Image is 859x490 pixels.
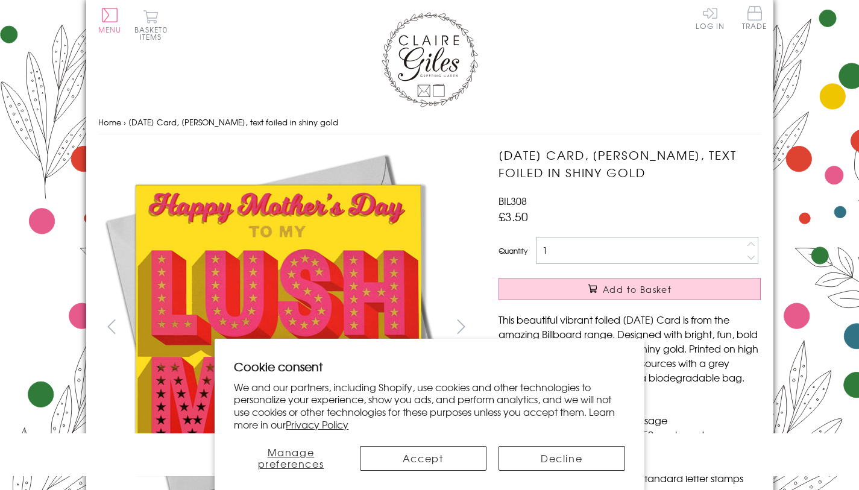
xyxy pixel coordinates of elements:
label: Quantity [499,245,527,256]
img: Claire Giles Greetings Cards [382,12,478,107]
button: next [447,313,474,340]
span: 0 items [140,24,168,42]
span: [DATE] Card, [PERSON_NAME], text foiled in shiny gold [128,116,338,128]
span: › [124,116,126,128]
span: Trade [742,6,767,30]
button: Menu [98,8,122,33]
a: Log In [696,6,725,30]
a: Privacy Policy [286,417,348,432]
p: This beautiful vibrant foiled [DATE] Card is from the amazing Billboard range. Designed with brig... [499,312,761,385]
a: Home [98,116,121,128]
button: Manage preferences [234,446,347,471]
span: £3.50 [499,208,528,225]
h2: Cookie consent [234,358,625,375]
button: Accept [360,446,486,471]
button: Basket0 items [134,10,168,40]
h1: [DATE] Card, [PERSON_NAME], text foiled in shiny gold [499,146,761,181]
span: Add to Basket [603,283,672,295]
nav: breadcrumbs [98,110,761,135]
span: Menu [98,24,122,35]
span: Manage preferences [258,445,324,471]
button: Decline [499,446,625,471]
a: Trade [742,6,767,32]
button: Add to Basket [499,278,761,300]
span: BIL308 [499,193,527,208]
button: prev [98,313,125,340]
p: We and our partners, including Shopify, use cookies and other technologies to personalize your ex... [234,381,625,431]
